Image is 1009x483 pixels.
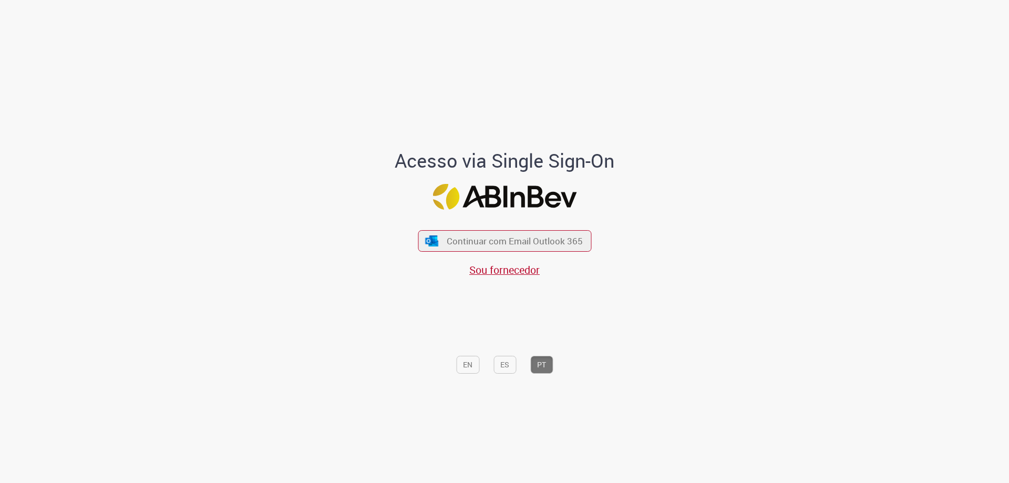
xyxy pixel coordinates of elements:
h1: Acesso via Single Sign-On [359,150,651,171]
button: ícone Azure/Microsoft 360 Continuar com Email Outlook 365 [418,230,591,252]
img: ícone Azure/Microsoft 360 [425,235,439,246]
button: EN [456,356,479,374]
button: PT [530,356,553,374]
button: ES [493,356,516,374]
a: Sou fornecedor [469,263,540,277]
img: Logo ABInBev [433,184,576,210]
span: Continuar com Email Outlook 365 [447,235,583,247]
